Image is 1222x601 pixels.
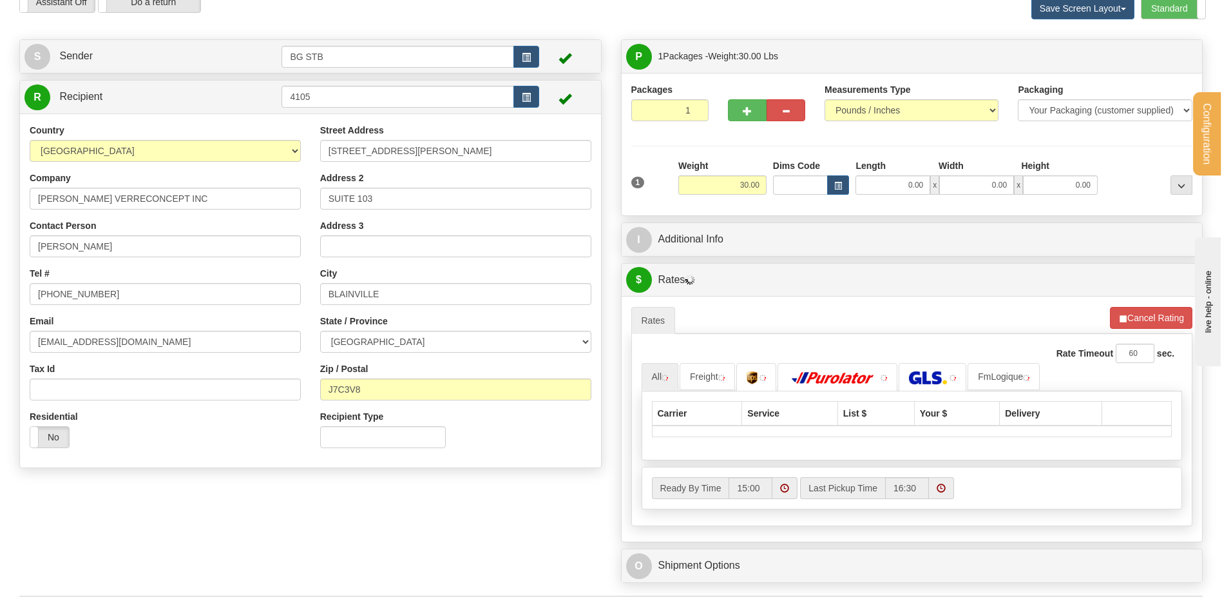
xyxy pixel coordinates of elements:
[1014,175,1023,195] span: x
[30,124,64,137] label: Country
[30,172,71,184] label: Company
[59,91,102,102] span: Recipient
[800,477,885,499] label: Last Pickup Time
[320,124,384,137] label: Street Address
[626,43,1198,70] a: P 1Packages -Weight:30.00 Lbs
[1023,375,1029,381] img: tiny_red.gif
[1000,401,1102,426] th: Delivery
[1021,159,1049,172] label: Height
[30,410,78,423] label: Residential
[626,44,652,70] span: P
[320,362,368,375] label: Zip / Postal
[914,401,999,426] th: Your $
[742,401,837,426] th: Service
[708,51,778,61] span: Weight:
[320,140,591,162] input: Enter a location
[739,51,761,61] span: 30.00
[747,371,758,384] img: UPS
[30,267,50,280] label: Tel #
[909,371,947,384] img: GLS Canada
[24,84,50,110] span: R
[626,553,1198,579] a: OShipment Options
[631,83,673,96] label: Packages
[30,362,55,375] label: Tax Id
[1170,175,1192,195] div: ...
[626,227,652,253] span: I
[1157,347,1174,360] label: sec.
[930,175,939,195] span: x
[658,43,779,69] span: Packages -
[282,86,513,108] input: Recipient Id
[652,401,742,426] th: Carrier
[1056,347,1113,360] label: Rate Timeout
[59,50,93,61] span: Sender
[685,275,695,285] img: Progress.gif
[658,51,664,61] span: 1
[24,43,282,70] a: S Sender
[837,401,914,426] th: List $
[626,226,1198,253] a: IAdditional Info
[788,371,878,384] img: Purolator
[662,375,668,381] img: tiny_red.gif
[1110,307,1192,329] button: Cancel Rating
[968,363,1040,390] a: FmLogique
[10,11,119,21] div: live help - online
[1018,83,1063,96] label: Packaging
[30,427,69,448] label: No
[718,375,725,381] img: tiny_red.gif
[320,172,364,184] label: Address 2
[320,410,384,423] label: Recipient Type
[1192,235,1221,366] iframe: chat widget
[24,84,253,110] a: R Recipient
[642,363,679,390] a: All
[652,477,729,499] label: Ready By Time
[939,159,964,172] label: Width
[24,44,50,70] span: S
[950,375,956,381] img: tiny_red.gif
[680,363,735,390] a: Freight
[626,553,652,579] span: O
[320,219,364,232] label: Address 3
[282,46,513,68] input: Sender Id
[759,375,766,381] img: tiny_red.gif
[626,267,652,293] span: $
[626,267,1198,293] a: $Rates
[773,159,820,172] label: Dims Code
[631,177,645,188] span: 1
[1193,92,1221,175] button: Configuration
[678,159,708,172] label: Weight
[825,83,911,96] label: Measurements Type
[320,315,388,328] label: State / Province
[855,159,886,172] label: Length
[764,51,779,61] span: Lbs
[30,315,53,328] label: Email
[30,219,96,232] label: Contact Person
[320,267,337,280] label: City
[881,375,887,381] img: tiny_red.gif
[631,307,676,334] a: Rates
